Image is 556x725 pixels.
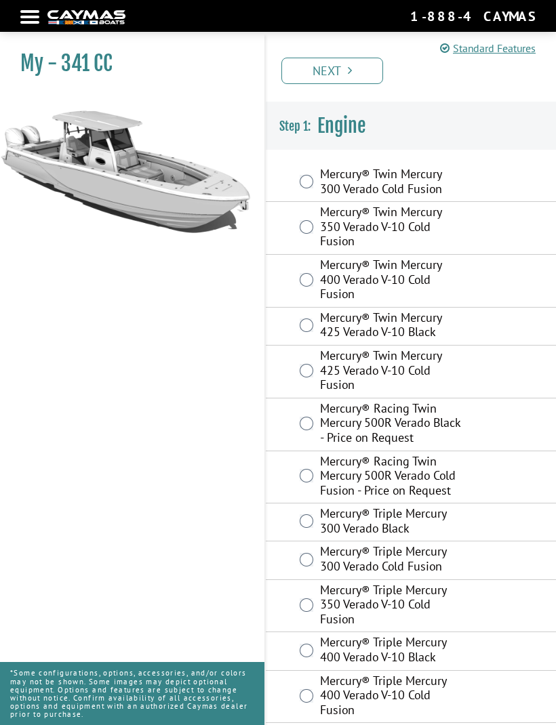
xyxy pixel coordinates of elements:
label: Mercury® Racing Twin Mercury 500R Verado Black - Price on Request [320,401,462,449]
h1: My - 341 CC [20,51,231,76]
label: Mercury® Twin Mercury 350 Verado V-10 Cold Fusion [320,205,462,252]
label: Mercury® Triple Mercury 350 Verado V-10 Cold Fusion [320,583,462,630]
label: Mercury® Twin Mercury 400 Verado V-10 Cold Fusion [320,257,462,305]
label: Mercury® Racing Twin Mercury 500R Verado Cold Fusion - Price on Request [320,454,462,501]
a: Standard Features [440,40,536,56]
label: Mercury® Twin Mercury 425 Verado V-10 Cold Fusion [320,348,462,396]
ul: Pagination [278,56,556,84]
label: Mercury® Twin Mercury 300 Verado Cold Fusion [320,167,462,199]
a: Next [281,58,383,84]
p: *Some configurations, options, accessories, and/or colors may not be shown. Some images may depic... [10,662,254,725]
h3: Engine [266,102,556,150]
img: white-logo-c9c8dbefe5ff5ceceb0f0178aa75bf4bb51f6bca0971e226c86eb53dfe498488.png [47,10,125,24]
label: Mercury® Triple Mercury 300 Verado Black [320,506,462,539]
label: Mercury® Triple Mercury 300 Verado Cold Fusion [320,544,462,577]
div: 1-888-4CAYMAS [410,7,536,25]
label: Mercury® Triple Mercury 400 Verado V-10 Black [320,635,462,667]
label: Mercury® Twin Mercury 425 Verado V-10 Black [320,310,462,343]
label: Mercury® Triple Mercury 400 Verado V-10 Cold Fusion [320,674,462,721]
